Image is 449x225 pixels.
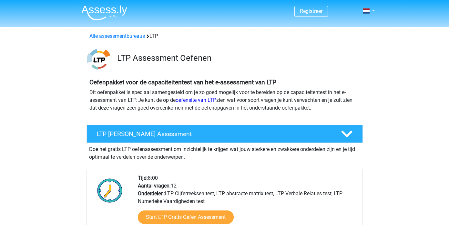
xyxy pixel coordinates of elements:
a: LTP [PERSON_NAME] Assessment [84,125,365,143]
img: ltp.png [87,48,110,71]
b: Aantal vragen: [138,183,171,189]
a: Registreer [300,8,322,14]
a: oefensite van LTP [176,97,216,103]
b: Tijd: [138,175,148,181]
h3: LTP Assessment Oefenen [117,53,358,63]
a: Alle assessmentbureaus [89,33,145,39]
p: Dit oefenpakket is speciaal samengesteld om je zo goed mogelijk voor te bereiden op de capaciteit... [89,89,360,112]
b: Onderdelen: [138,190,165,197]
a: Start LTP Gratis Oefen Assessment [138,210,234,224]
img: Assessly [81,5,127,20]
h4: LTP [PERSON_NAME] Assessment [97,130,331,138]
div: Doe het gratis LTP oefenassessment om inzichtelijk te krijgen wat jouw sterkere en zwakkere onder... [87,143,363,161]
img: Klok [94,174,126,207]
div: LTP [87,32,362,40]
b: Oefenpakket voor de capaciteitentest van het e-assessment van LTP [89,79,276,86]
